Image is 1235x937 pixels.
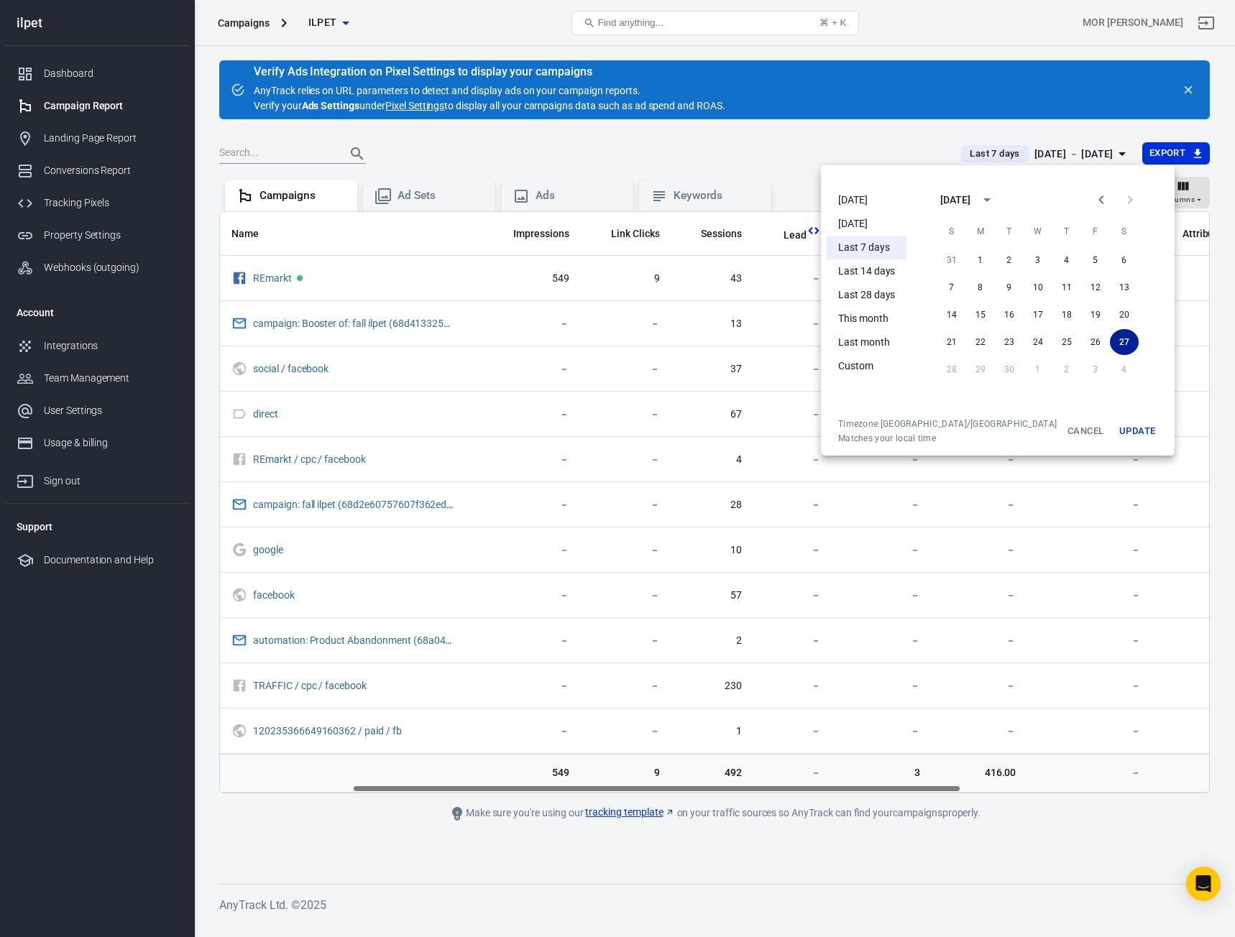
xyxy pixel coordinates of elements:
[1186,867,1221,901] div: Open Intercom Messenger
[966,247,995,273] button: 1
[966,302,995,328] button: 15
[975,188,999,212] button: calendar view is open, switch to year view
[968,217,993,246] span: Monday
[838,433,1057,444] span: Matches your local time
[995,247,1024,273] button: 2
[1081,247,1110,273] button: 5
[966,274,995,300] button: 8
[1024,329,1052,355] button: 24
[996,217,1022,246] span: Tuesday
[827,188,906,212] li: [DATE]
[827,307,906,331] li: This month
[1054,217,1080,246] span: Thursday
[995,274,1024,300] button: 9
[1024,247,1052,273] button: 3
[1024,302,1052,328] button: 17
[1083,217,1108,246] span: Friday
[838,418,1057,430] div: Timezone: [GEOGRAPHIC_DATA]/[GEOGRAPHIC_DATA]
[1062,418,1108,444] button: Cancel
[937,329,966,355] button: 21
[1114,418,1160,444] button: Update
[1110,247,1139,273] button: 6
[1081,274,1110,300] button: 12
[1081,302,1110,328] button: 19
[1110,302,1139,328] button: 20
[1052,302,1081,328] button: 18
[937,302,966,328] button: 14
[1087,185,1116,214] button: Previous month
[1081,329,1110,355] button: 26
[827,236,906,259] li: Last 7 days
[1024,274,1052,300] button: 10
[995,329,1024,355] button: 23
[827,331,906,354] li: Last month
[939,217,965,246] span: Sunday
[1111,217,1137,246] span: Saturday
[1110,274,1139,300] button: 13
[1052,329,1081,355] button: 25
[1110,329,1139,355] button: 27
[1025,217,1051,246] span: Wednesday
[940,193,970,208] div: [DATE]
[827,259,906,283] li: Last 14 days
[827,212,906,236] li: [DATE]
[937,247,966,273] button: 31
[995,302,1024,328] button: 16
[827,354,906,378] li: Custom
[966,329,995,355] button: 22
[1052,274,1081,300] button: 11
[1052,247,1081,273] button: 4
[827,283,906,307] li: Last 28 days
[937,274,966,300] button: 7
